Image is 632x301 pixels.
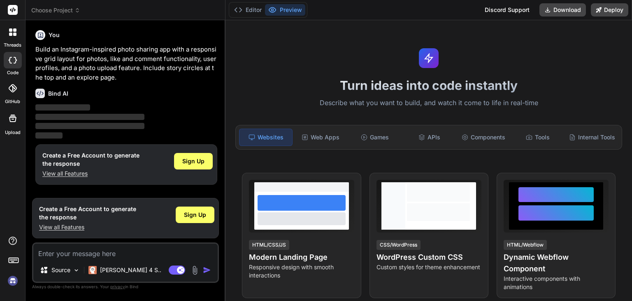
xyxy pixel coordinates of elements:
img: signin [6,274,20,288]
h1: Create a Free Account to generate the response [39,205,136,221]
span: ‌ [35,123,144,129]
p: Describe what you want to build, and watch it come to life in real-time [230,98,627,108]
div: APIs [403,129,455,146]
div: Websites [239,129,293,146]
span: Sign Up [182,157,204,165]
div: Web Apps [294,129,347,146]
div: HTML/CSS/JS [249,240,289,250]
p: View all Features [39,223,136,231]
h1: Turn ideas into code instantly [230,78,627,93]
img: attachment [190,266,200,275]
div: Tools [511,129,564,146]
h1: Create a Free Account to generate the response [42,151,139,168]
div: Components [457,129,510,146]
label: threads [4,42,21,49]
button: Download [539,3,586,16]
img: Pick Models [73,267,80,274]
p: View all Features [42,169,139,178]
label: Upload [5,129,21,136]
p: Custom styles for theme enhancement [376,263,481,271]
h4: Dynamic Webflow Component [504,252,609,275]
h4: WordPress Custom CSS [376,252,481,263]
button: Editor [231,4,265,16]
span: ‌ [35,114,144,120]
label: GitHub [5,98,20,105]
button: Deploy [591,3,628,16]
p: Always double-check its answers. Your in Bind [32,283,219,291]
span: ‌ [35,104,90,111]
div: HTML/Webflow [504,240,547,250]
span: Choose Project [31,6,80,14]
h4: Modern Landing Page [249,252,354,263]
p: Interactive components with animations [504,275,609,291]
div: Games [349,129,401,146]
span: ‌ [35,132,63,139]
h6: Bind AI [48,89,68,98]
img: icon [203,266,211,274]
h6: You [49,31,60,39]
span: Sign Up [184,211,206,219]
span: privacy [110,284,125,289]
div: Internal Tools [566,129,618,146]
p: [PERSON_NAME] 4 S.. [100,266,161,274]
p: Source [51,266,70,274]
button: Preview [265,4,305,16]
div: CSS/WordPress [376,240,421,250]
div: Discord Support [480,3,534,16]
label: code [7,69,19,76]
p: Build an Instagram-inspired photo sharing app with a responsive grid layout for photos, like and ... [35,45,217,82]
p: Responsive design with smooth interactions [249,263,354,280]
img: Claude 4 Sonnet [88,266,97,274]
